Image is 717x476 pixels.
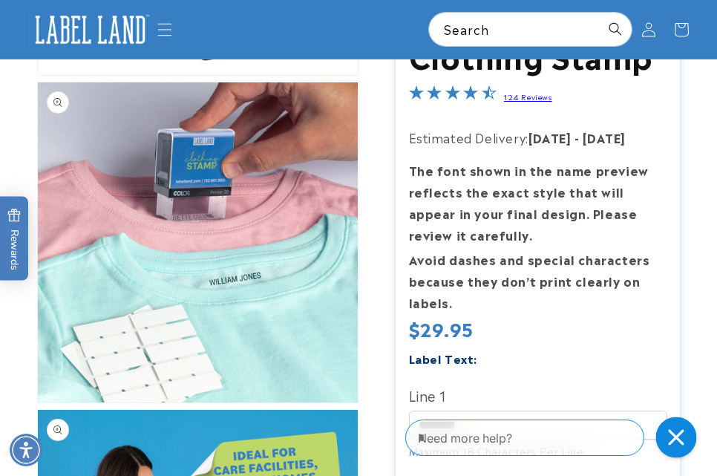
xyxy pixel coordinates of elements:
button: Search [599,13,632,45]
a: Label Land [22,4,157,54]
strong: - [574,128,580,146]
a: 124 Reviews [504,91,552,102]
img: Label Land [28,10,152,49]
h1: Clothing Stamp [409,36,667,74]
strong: [DATE] [583,128,626,146]
span: Rewards [7,208,22,270]
div: Accessibility Menu [10,434,42,466]
span: $29.95 [409,317,474,340]
strong: [DATE] [528,128,572,146]
strong: Avoid dashes and special characters because they don’t print clearly on labels. [409,250,650,311]
p: Estimated Delivery: [409,127,667,149]
label: Label Text: [409,350,478,367]
strong: The font shown in the name preview reflects the exact style that will appear in your final design... [409,161,649,243]
label: Line 1 [409,383,667,407]
span: 4.4-star overall rating [409,87,497,105]
summary: Menu [148,13,181,46]
iframe: Gorgias Floating Chat [405,414,702,461]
